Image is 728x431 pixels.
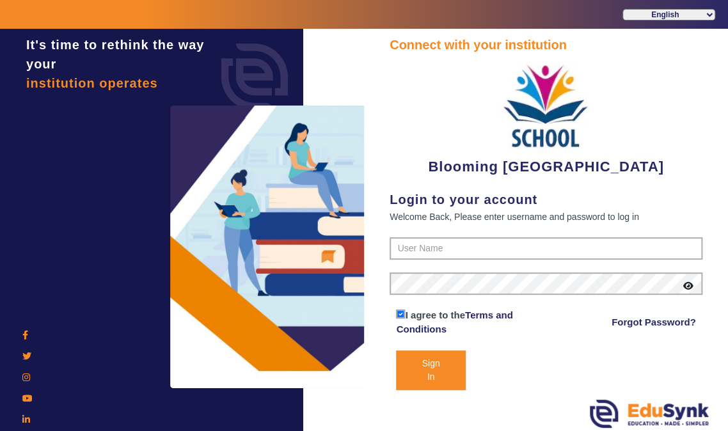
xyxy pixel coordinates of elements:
[207,29,303,125] img: login.png
[390,35,702,54] div: Connect with your institution
[612,315,696,330] a: Forgot Password?
[390,54,702,177] div: Blooming [GEOGRAPHIC_DATA]
[396,350,465,390] button: Sign In
[26,38,204,71] span: It's time to rethink the way your
[26,76,158,90] span: institution operates
[390,237,702,260] input: User Name
[498,54,594,156] img: 3e5c6726-73d6-4ac3-b917-621554bbe9c3
[390,190,702,209] div: Login to your account
[390,209,702,224] div: Welcome Back, Please enter username and password to log in
[590,400,709,428] img: edusynk.png
[405,310,464,320] span: I agree to the
[170,106,439,388] img: login3.png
